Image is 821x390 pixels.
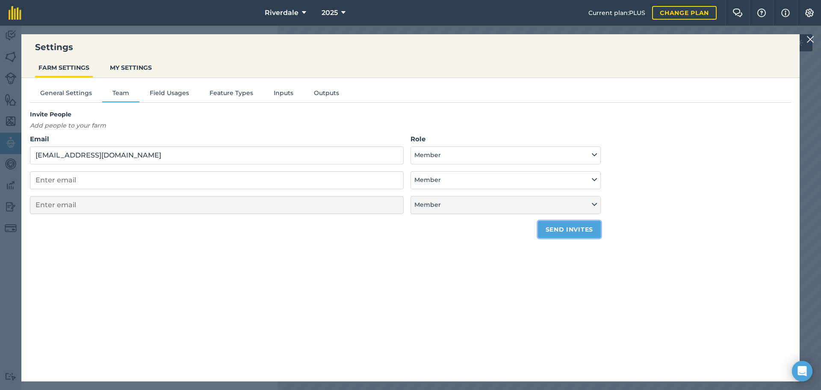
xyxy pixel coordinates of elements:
label: Role [410,134,601,144]
button: Member [410,171,601,189]
img: A question mark icon [756,9,767,17]
img: fieldmargin Logo [9,6,21,20]
button: Inputs [263,88,304,101]
img: svg+xml;base64,PHN2ZyB4bWxucz0iaHR0cDovL3d3dy53My5vcmcvMjAwMC9zdmciIHdpZHRoPSIyMiIgaGVpZ2h0PSIzMC... [806,34,814,45]
button: Member [410,146,601,164]
em: Add people to your farm [30,122,106,129]
span: Current plan : PLUS [588,8,645,18]
h3: Settings [21,41,800,53]
button: Field Usages [139,88,199,101]
img: A cog icon [804,9,815,17]
h4: Invite People [30,110,601,119]
button: Send invites [538,221,601,238]
button: Team [102,88,139,101]
span: 2025 [322,8,338,18]
div: Open Intercom Messenger [792,361,812,381]
button: Feature Types [199,88,263,101]
img: svg+xml;base64,PHN2ZyB4bWxucz0iaHR0cDovL3d3dy53My5vcmcvMjAwMC9zdmciIHdpZHRoPSIxNyIgaGVpZ2h0PSIxNy... [781,8,790,18]
button: General Settings [30,88,102,101]
span: Riverdale [265,8,298,18]
button: Outputs [304,88,349,101]
img: Two speech bubbles overlapping with the left bubble in the forefront [732,9,743,17]
button: Member [410,196,601,214]
input: Enter email [30,196,404,214]
a: Change plan [652,6,717,20]
button: MY SETTINGS [106,60,155,76]
input: Enter email [30,171,404,189]
input: Enter email [30,146,404,164]
label: Email [30,134,404,144]
button: FARM SETTINGS [35,60,93,76]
